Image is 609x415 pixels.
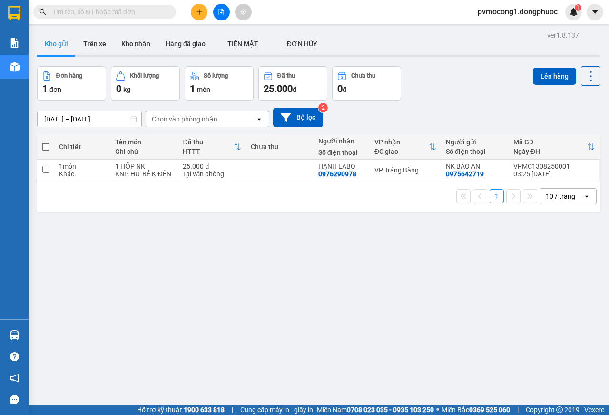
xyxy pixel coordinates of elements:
[38,111,141,127] input: Select a date range.
[318,149,365,156] div: Số điện thoại
[317,405,434,415] span: Miền Nam
[446,148,504,155] div: Số điện thoại
[287,40,317,48] span: ĐƠN HỦY
[158,32,213,55] button: Hàng đã giao
[533,68,576,85] button: Lên hàng
[183,162,241,170] div: 25.000 đ
[196,9,203,15] span: plus
[583,192,590,200] svg: open
[56,72,82,79] div: Đơn hàng
[204,72,228,79] div: Số lượng
[446,170,484,178] div: 0975642719
[240,405,314,415] span: Cung cấp máy in - giấy in:
[258,66,327,101] button: Đã thu25.000đ
[130,72,159,79] div: Khối lượng
[152,114,217,124] div: Chọn văn phòng nhận
[184,406,225,414] strong: 1900 633 818
[576,4,580,11] span: 1
[575,4,581,11] sup: 1
[115,148,173,155] div: Ghi chú
[227,40,258,48] span: TIỀN MẶT
[59,162,106,170] div: 1 món
[490,189,504,203] button: 1
[591,8,599,16] span: caret-down
[42,83,48,94] span: 1
[49,86,61,93] span: đơn
[351,72,375,79] div: Chưa thu
[277,72,295,79] div: Đã thu
[10,62,20,72] img: warehouse-icon
[213,4,230,20] button: file-add
[347,406,434,414] strong: 0708 023 035 - 0935 103 250
[264,83,293,94] span: 25.000
[509,134,599,160] th: Toggle SortBy
[10,352,19,361] span: question-circle
[436,408,439,412] span: ⚪️
[513,170,595,178] div: 03:25 [DATE]
[232,405,233,415] span: |
[318,137,365,145] div: Người nhận
[183,148,233,155] div: HTTT
[332,66,401,101] button: Chưa thu0đ
[442,405,510,415] span: Miền Bắc
[185,66,254,101] button: Số lượng1món
[183,138,233,146] div: Đã thu
[59,143,106,151] div: Chi tiết
[10,38,20,48] img: solution-icon
[370,134,441,160] th: Toggle SortBy
[114,32,158,55] button: Kho nhận
[111,66,180,101] button: Khối lượng0kg
[183,170,241,178] div: Tại văn phòng
[556,406,563,413] span: copyright
[76,32,114,55] button: Trên xe
[343,86,346,93] span: đ
[570,8,578,16] img: icon-new-feature
[10,330,20,340] img: warehouse-icon
[587,4,603,20] button: caret-down
[197,86,210,93] span: món
[191,4,207,20] button: plus
[52,7,165,17] input: Tìm tên, số ĐT hoặc mã đơn
[446,138,504,146] div: Người gửi
[374,166,436,174] div: VP Trảng Bàng
[374,148,429,155] div: ĐC giao
[123,86,130,93] span: kg
[137,405,225,415] span: Hỗ trợ kỹ thuật:
[513,138,587,146] div: Mã GD
[115,170,173,178] div: KNP, HƯ BỂ K ĐỀN
[374,138,429,146] div: VP nhận
[240,9,246,15] span: aim
[115,162,173,170] div: 1 HỘP NK
[255,115,263,123] svg: open
[190,83,195,94] span: 1
[10,395,19,404] span: message
[547,30,579,40] div: ver 1.8.137
[470,6,565,18] span: pvmocong1.dongphuoc
[178,134,246,160] th: Toggle SortBy
[37,32,76,55] button: Kho gửi
[318,170,356,178] div: 0976290978
[318,162,365,170] div: HẠNH LABO
[469,406,510,414] strong: 0369 525 060
[318,103,328,112] sup: 2
[517,405,519,415] span: |
[546,192,575,201] div: 10 / trang
[59,170,106,178] div: Khác
[10,374,19,383] span: notification
[251,143,309,151] div: Chưa thu
[116,83,121,94] span: 0
[8,6,20,20] img: logo-vxr
[513,162,595,170] div: VPMC1308250001
[115,138,173,146] div: Tên món
[235,4,252,20] button: aim
[293,86,296,93] span: đ
[446,162,504,170] div: NK BẢO AN
[273,108,323,127] button: Bộ lọc
[513,148,587,155] div: Ngày ĐH
[337,83,343,94] span: 0
[218,9,225,15] span: file-add
[39,9,46,15] span: search
[37,66,106,101] button: Đơn hàng1đơn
